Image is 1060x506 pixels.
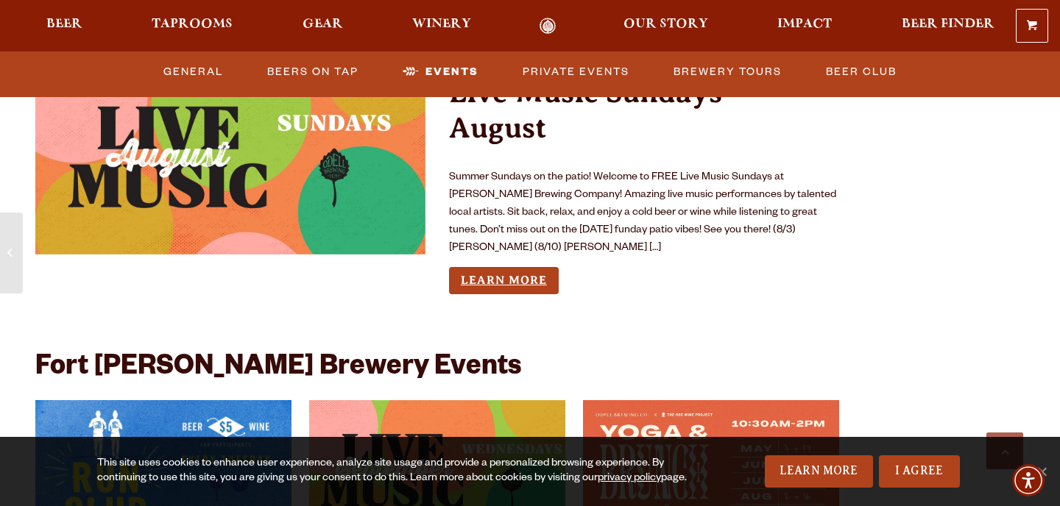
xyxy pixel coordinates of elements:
a: Beer Finder [892,18,1004,35]
a: Gear [293,18,353,35]
a: View event details [35,60,425,254]
a: Winery [403,18,481,35]
a: Learn More [765,455,873,488]
a: Taprooms [142,18,242,35]
a: General [158,55,229,89]
a: Learn more about Live Music Sundays – August [449,267,559,294]
span: Impact [777,18,832,30]
a: Impact [768,18,841,35]
a: privacy policy [598,473,661,485]
a: Beers on Tap [261,55,364,89]
a: Brewery Tours [668,55,788,89]
div: This site uses cookies to enhance user experience, analyze site usage and provide a personalized ... [97,457,689,486]
a: Private Events [517,55,635,89]
a: Scroll to top [986,432,1023,469]
span: Beer [46,18,82,30]
a: Events [397,55,484,89]
h2: Fort [PERSON_NAME] Brewery Events [35,353,521,385]
span: Taprooms [152,18,233,30]
a: Our Story [614,18,718,35]
span: Beer Finder [902,18,994,30]
span: Winery [412,18,471,30]
span: Our Story [623,18,708,30]
a: Beer Club [820,55,902,89]
span: Gear [303,18,343,30]
a: Live Music Sundays – August [449,76,746,144]
a: I Agree [879,455,960,488]
a: Beer [37,18,92,35]
div: Accessibility Menu [1012,464,1045,496]
a: Odell Home [520,18,576,35]
p: Summer Sundays on the patio! Welcome to FREE Live Music Sundays at [PERSON_NAME] Brewing Company!... [449,169,839,257]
